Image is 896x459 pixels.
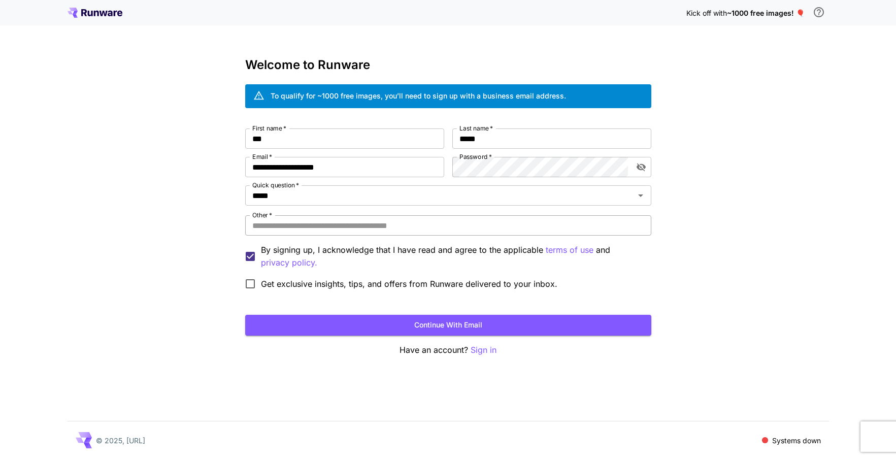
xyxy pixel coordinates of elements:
[96,435,145,446] p: © 2025, [URL]
[271,90,566,101] div: To qualify for ~1000 free images, you’ll need to sign up with a business email address.
[546,244,593,256] button: By signing up, I acknowledge that I have read and agree to the applicable and privacy policy.
[252,211,272,219] label: Other
[772,435,821,446] p: Systems down
[809,2,829,22] button: In order to qualify for free credit, you need to sign up with a business email address and click ...
[686,9,727,17] span: Kick off with
[252,152,272,161] label: Email
[252,124,286,133] label: First name
[261,244,643,269] p: By signing up, I acknowledge that I have read and agree to the applicable and
[459,152,492,161] label: Password
[632,158,650,176] button: toggle password visibility
[471,344,496,356] button: Sign in
[245,58,651,72] h3: Welcome to Runware
[261,256,317,269] button: By signing up, I acknowledge that I have read and agree to the applicable terms of use and
[459,124,493,133] label: Last name
[261,256,317,269] p: privacy policy.
[245,315,651,336] button: Continue with email
[261,278,557,290] span: Get exclusive insights, tips, and offers from Runware delivered to your inbox.
[252,181,299,189] label: Quick question
[245,344,651,356] p: Have an account?
[634,188,648,203] button: Open
[727,9,805,17] span: ~1000 free images! 🎈
[546,244,593,256] p: terms of use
